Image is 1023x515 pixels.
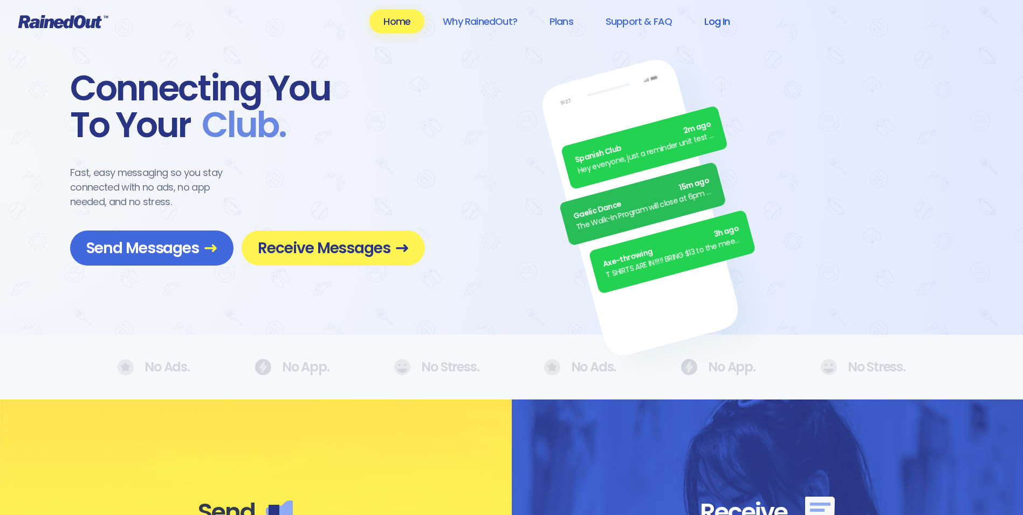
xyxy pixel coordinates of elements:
[86,239,217,257] span: Send Messages
[544,359,616,376] div: No Ads.
[70,165,243,209] div: Fast, easy messaging so you stay connected with no ads, no app needed, and no stress.
[191,107,286,144] span: Club .
[258,239,409,257] span: Receive Messages
[820,359,837,375] img: No Ads.
[255,359,271,375] img: No Ads.
[242,231,425,266] a: Receive Messages
[118,359,134,376] img: No Ads.
[574,119,712,166] div: Spanish Club
[429,9,531,33] a: Why RainedOut?
[369,9,424,33] a: Home
[394,359,479,375] div: No Stress.
[690,9,744,33] a: Log In
[535,9,587,33] a: Plans
[712,223,740,241] span: 3h ago
[602,223,740,270] div: Axe-throwing
[575,186,713,233] div: The Walk-In Program will close at 6pm [DATE]. The Christmas Dinner is on!
[544,359,560,376] img: No Ads.
[682,119,712,137] span: 2m ago
[820,359,905,375] div: No Stress.
[678,175,710,194] span: 15m ago
[592,9,686,33] a: Support & FAQ
[70,70,425,144] div: Connecting You To Your
[255,359,329,375] div: No App.
[681,359,756,375] div: No App.
[605,234,743,281] div: T SHIRTS ARE IN!!!!! BRING $13 to the meeting if you ordered one! THEY LOOK AWESOME!!!!!
[118,359,190,376] div: No Ads.
[572,175,711,222] div: Gaelic Dance
[70,231,234,266] a: Send Messages
[577,130,716,177] div: Hey everyone, just a reminder unit test tonight - ch1-4
[394,359,410,375] img: No Ads.
[681,359,697,375] img: No Ads.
